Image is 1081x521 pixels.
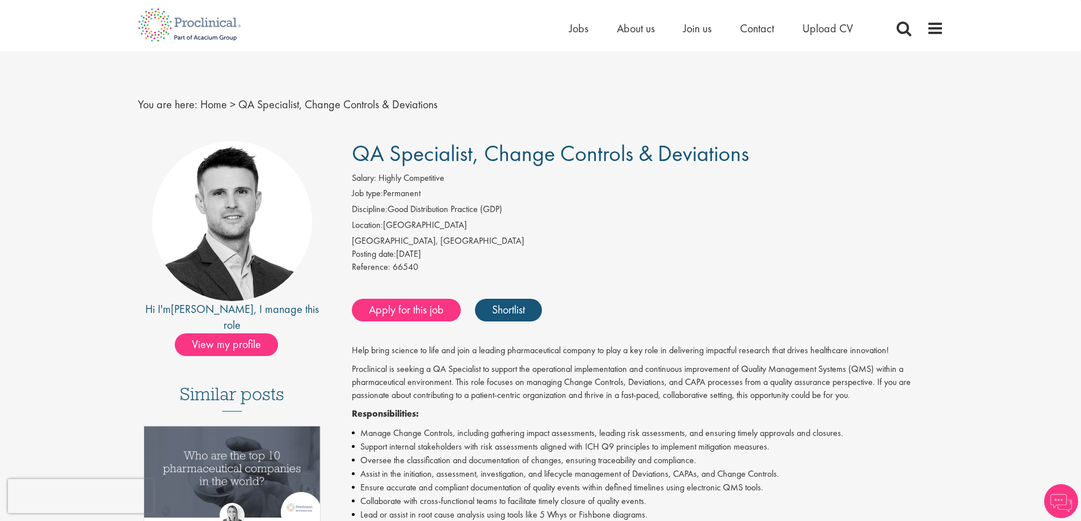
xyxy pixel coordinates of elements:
a: Upload CV [802,21,853,36]
p: Help bring science to life and join a leading pharmaceutical company to play a key role in delive... [352,344,944,357]
a: Shortlist [475,299,542,321]
img: Chatbot [1044,484,1078,518]
li: Collaborate with cross-functional teams to facilitate timely closure of quality events. [352,494,944,508]
span: > [230,97,235,112]
span: View my profile [175,333,278,356]
a: [PERSON_NAME] [171,302,254,316]
li: Manage Change Controls, including gathering impact assessments, leading risk assessments, and ens... [352,426,944,440]
li: Good Distribution Practice (GDP) [352,203,944,219]
a: Join us [683,21,712,36]
p: Proclinical is seeking a QA Specialist to support the operational implementation and continuous i... [352,363,944,402]
img: imeage of recruiter Joshua Godden [152,141,312,301]
span: 66540 [393,261,418,273]
a: breadcrumb link [200,97,227,112]
strong: Responsibilities: [352,408,419,420]
li: Ensure accurate and compliant documentation of quality events within defined timelines using elec... [352,481,944,494]
div: Hi I'm , I manage this role [138,301,327,333]
a: View my profile [175,336,289,350]
span: You are here: [138,97,197,112]
iframe: reCAPTCHA [8,479,153,513]
li: Assist in the initiation, assessment, investigation, and lifecycle management of Deviations, CAPA... [352,467,944,481]
div: [DATE] [352,248,944,261]
span: Posting date: [352,248,396,260]
a: Contact [740,21,774,36]
label: Discipline: [352,203,388,216]
img: Top 10 pharmaceutical companies in the world 2025 [144,426,321,518]
label: Reference: [352,261,390,274]
span: QA Specialist, Change Controls & Deviations [352,139,749,168]
li: [GEOGRAPHIC_DATA] [352,219,944,235]
div: [GEOGRAPHIC_DATA], [GEOGRAPHIC_DATA] [352,235,944,248]
a: Apply for this job [352,299,461,321]
h3: Similar posts [180,384,284,412]
a: Jobs [569,21,588,36]
span: Highly Competitive [378,172,444,184]
label: Salary: [352,172,376,185]
span: QA Specialist, Change Controls & Deviations [238,97,438,112]
li: Support internal stakeholders with risk assessments aligned with ICH Q9 principles to implement m... [352,440,944,454]
a: About us [617,21,655,36]
li: Oversee the classification and documentation of changes, ensuring traceability and compliance. [352,454,944,467]
label: Job type: [352,187,383,200]
li: Permanent [352,187,944,203]
label: Location: [352,219,383,232]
